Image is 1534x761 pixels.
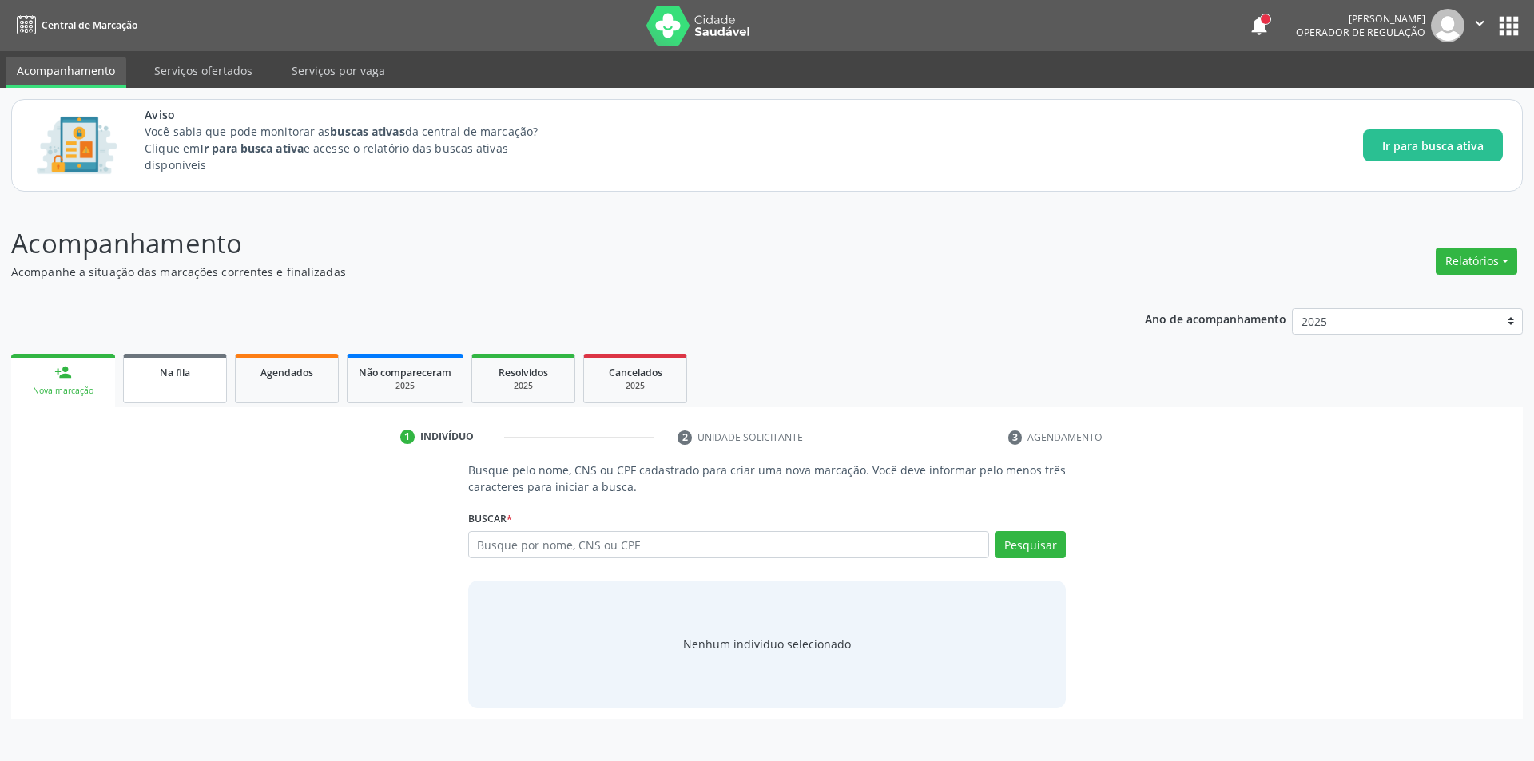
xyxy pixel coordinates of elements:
[1431,9,1464,42] img: img
[1471,14,1488,32] i: 
[1382,137,1484,154] span: Ir para busca ativa
[22,385,104,397] div: Nova marcação
[260,366,313,379] span: Agendados
[420,430,474,444] div: Indivíduo
[160,366,190,379] span: Na fila
[330,124,404,139] strong: buscas ativas
[995,531,1066,558] button: Pesquisar
[609,366,662,379] span: Cancelados
[200,141,304,156] strong: Ir para busca ativa
[468,506,512,531] label: Buscar
[683,636,851,652] div: Nenhum indivíduo selecionado
[1363,129,1503,161] button: Ir para busca ativa
[1145,308,1286,328] p: Ano de acompanhamento
[145,123,567,173] p: Você sabia que pode monitorar as da central de marcação? Clique em e acesse o relatório das busca...
[280,57,396,85] a: Serviços por vaga
[1464,9,1495,42] button: 
[1296,26,1425,39] span: Operador de regulação
[499,366,548,379] span: Resolvidos
[145,106,567,123] span: Aviso
[468,531,990,558] input: Busque por nome, CNS ou CPF
[468,462,1067,495] p: Busque pelo nome, CNS ou CPF cadastrado para criar uma nova marcação. Você deve informar pelo men...
[1495,12,1523,40] button: apps
[31,109,122,181] img: Imagem de CalloutCard
[359,380,451,392] div: 2025
[359,366,451,379] span: Não compareceram
[54,363,72,381] div: person_add
[11,264,1069,280] p: Acompanhe a situação das marcações correntes e finalizadas
[143,57,264,85] a: Serviços ofertados
[595,380,675,392] div: 2025
[6,57,126,88] a: Acompanhamento
[400,430,415,444] div: 1
[11,224,1069,264] p: Acompanhamento
[483,380,563,392] div: 2025
[42,18,137,32] span: Central de Marcação
[11,12,137,38] a: Central de Marcação
[1248,14,1270,37] button: notifications
[1296,12,1425,26] div: [PERSON_NAME]
[1436,248,1517,275] button: Relatórios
